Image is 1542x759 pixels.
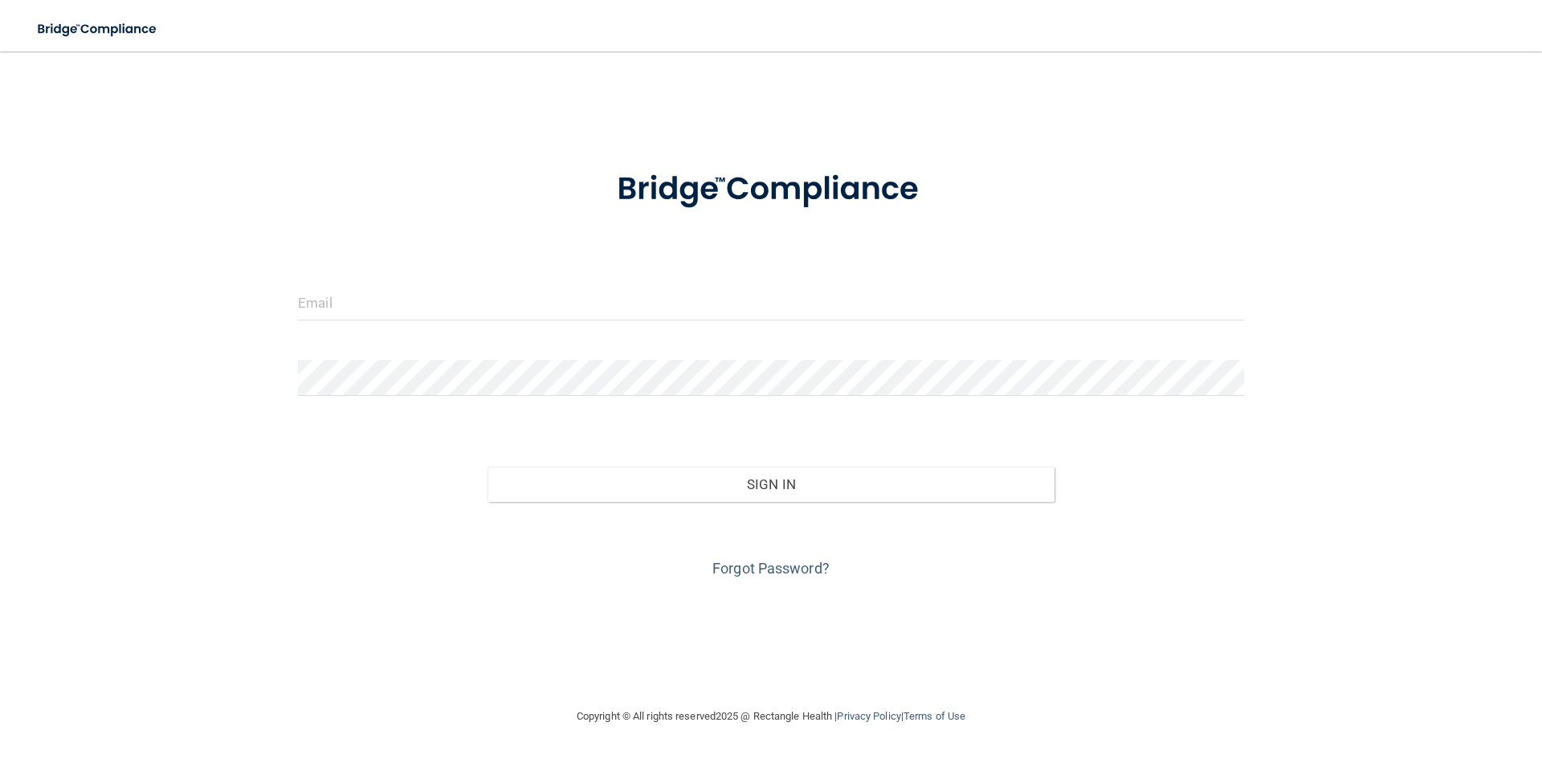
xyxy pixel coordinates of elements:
[904,710,965,722] a: Terms of Use
[712,560,830,577] a: Forgot Password?
[584,148,958,231] img: bridge_compliance_login_screen.278c3ca4.svg
[478,691,1064,742] div: Copyright © All rights reserved 2025 @ Rectangle Health | |
[487,467,1055,502] button: Sign In
[24,13,172,46] img: bridge_compliance_login_screen.278c3ca4.svg
[298,284,1244,320] input: Email
[837,710,900,722] a: Privacy Policy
